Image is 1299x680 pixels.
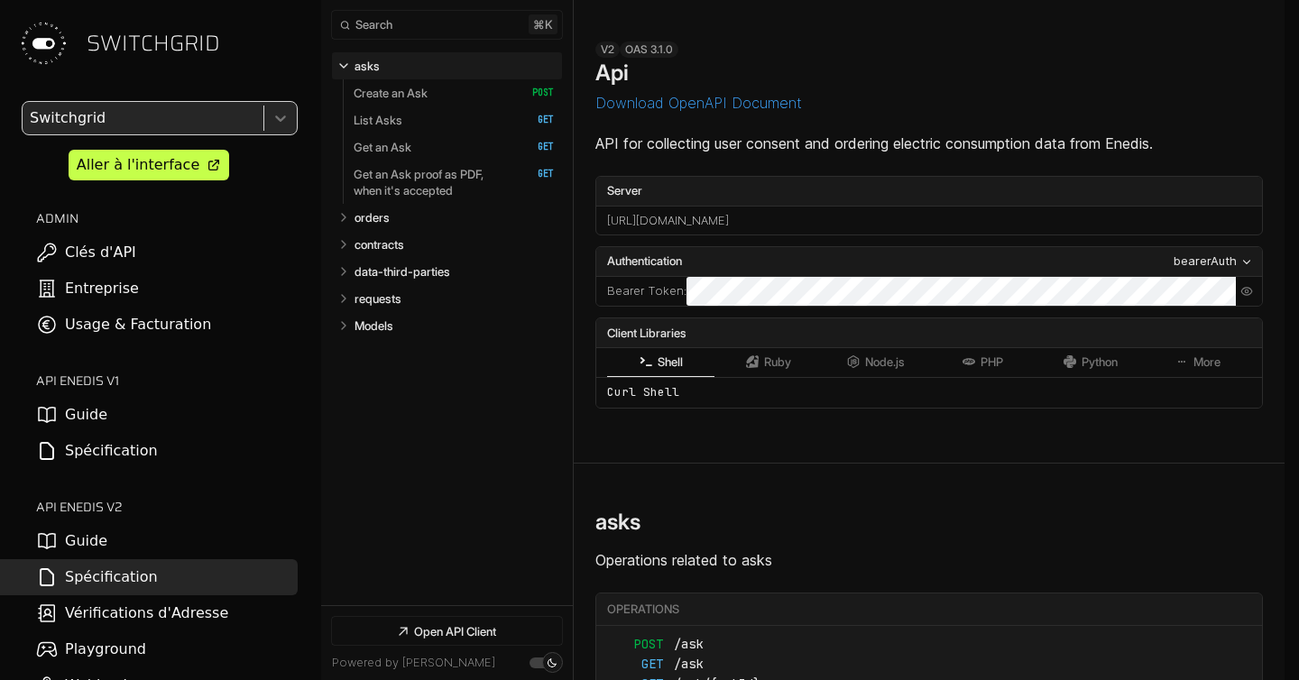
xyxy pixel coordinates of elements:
a: Get an Ask GET [354,133,554,161]
p: Models [355,317,393,334]
a: asks [355,52,555,79]
span: /ask [674,655,730,675]
p: requests [355,290,401,307]
a: Powered by [PERSON_NAME] [332,656,495,669]
span: /ask [674,635,730,655]
p: Operations related to asks [595,549,1263,571]
div: Client Libraries [596,318,1262,347]
label: Server [596,177,1262,206]
span: SWITCHGRID [87,29,220,58]
span: Shell [658,355,683,369]
a: Aller à l'interface [69,150,229,180]
div: : [596,277,686,306]
span: POST [607,635,663,655]
h2: API ENEDIS v1 [36,372,298,390]
a: contracts [355,231,555,258]
p: API for collecting user consent and ordering electric consumption data from Enedis. [595,133,1263,154]
h2: asks [595,509,640,535]
p: asks [355,58,380,74]
kbd: ⌘ k [529,14,557,34]
span: POST [519,87,554,99]
span: GET [519,168,554,180]
button: Download OpenAPI Document [595,95,802,111]
span: PHP [981,355,1003,369]
div: bearerAuth [1174,253,1237,271]
span: Ruby [764,355,791,369]
a: List Asks GET [354,106,554,133]
div: [URL][DOMAIN_NAME] [596,207,1262,235]
p: orders [355,209,390,225]
span: Node.js [865,355,905,369]
a: Open API Client [332,617,562,645]
a: Get an Ask proof as PDF, when it's accepted GET [354,161,554,204]
span: Python [1082,355,1118,369]
span: Search [355,18,392,32]
button: bearerAuth [1168,252,1258,271]
a: POST/ask [607,635,1251,655]
span: Authentication [607,253,682,271]
a: Models [355,312,555,339]
a: GET/ask [607,655,1251,675]
a: requests [355,285,555,312]
div: Curl Shell [596,377,1262,408]
p: Get an Ask [354,139,411,155]
label: Bearer Token [607,282,684,300]
h2: ADMIN [36,209,298,227]
p: Get an Ask proof as PDF, when it's accepted [354,166,513,198]
p: data-third-parties [355,263,450,280]
div: Operations [607,602,1259,618]
div: v2 [595,41,620,58]
p: Create an Ask [354,85,428,101]
div: OAS 3.1.0 [620,41,678,58]
h1: Api [595,60,629,86]
p: List Asks [354,112,402,128]
a: orders [355,204,555,231]
div: Set light mode [547,657,557,668]
h2: API ENEDIS v2 [36,498,298,516]
span: GET [607,655,663,675]
p: contracts [355,236,404,253]
span: GET [519,141,554,153]
a: Create an Ask POST [354,79,554,106]
span: GET [519,114,554,126]
nav: Table of contents for Api [321,44,573,605]
img: Switchgrid Logo [14,14,72,72]
div: Aller à l'interface [77,154,199,176]
a: data-third-parties [355,258,555,285]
